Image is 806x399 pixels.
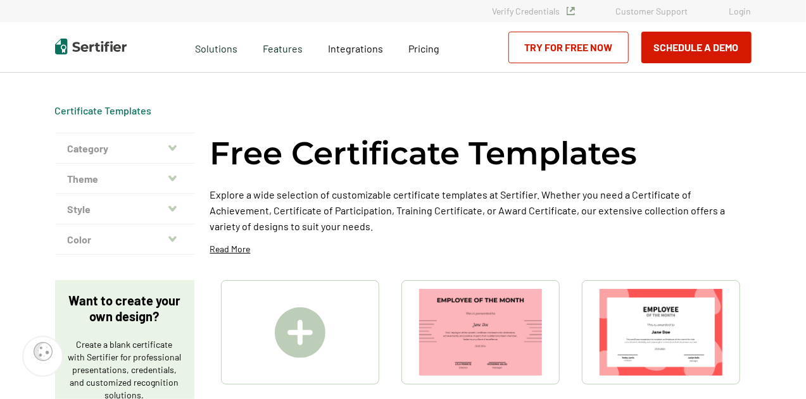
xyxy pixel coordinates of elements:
[408,42,439,54] span: Pricing
[55,39,127,54] img: Sertifier | Digital Credentialing Platform
[328,39,383,55] a: Integrations
[55,133,194,164] button: Category
[55,104,152,117] span: Certificate Templates
[743,338,806,399] iframe: Chat Widget
[729,6,752,16] a: Login
[210,133,638,174] h1: Free Certificate Templates
[195,39,237,55] span: Solutions
[616,6,688,16] a: Customer Support
[600,289,722,376] img: Modern & Red Employee of the Month Certificate Template
[34,342,53,361] img: Cookie Popup Icon
[419,289,542,376] img: Simple & Modern Employee of the Month Certificate Template
[408,39,439,55] a: Pricing
[641,32,752,63] button: Schedule a Demo
[210,187,752,234] p: Explore a wide selection of customizable certificate templates at Sertifier. Whether you need a C...
[493,6,575,16] a: Verify Credentials
[328,42,383,54] span: Integrations
[210,243,251,255] p: Read More
[567,7,575,15] img: Verified
[275,307,325,358] img: Create A Blank Certificate
[55,104,152,116] a: Certificate Templates
[55,194,194,224] button: Style
[68,293,182,324] p: Want to create your own design?
[55,224,194,255] button: Color
[508,32,629,63] a: Try for Free Now
[263,39,303,55] span: Features
[55,164,194,194] button: Theme
[55,104,152,117] div: Breadcrumb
